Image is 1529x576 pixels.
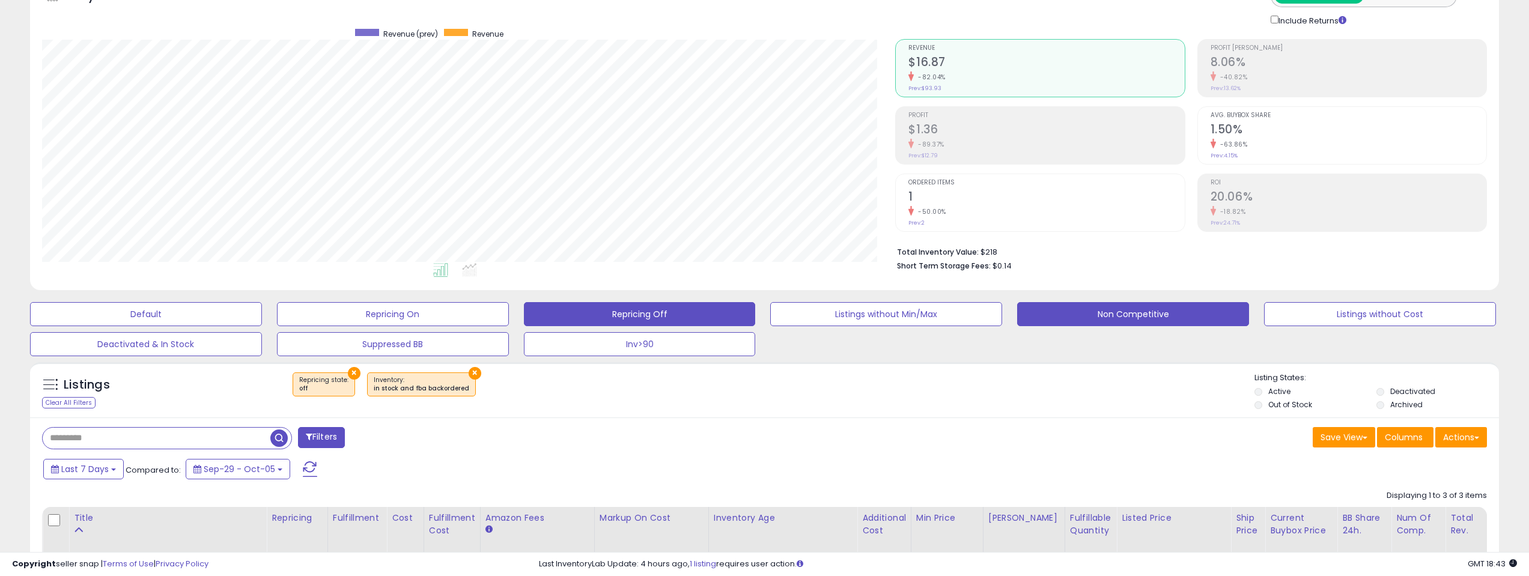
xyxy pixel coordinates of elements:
small: Prev: 13.62% [1211,85,1241,92]
button: Last 7 Days [43,459,124,479]
label: Deactivated [1390,386,1435,396]
label: Archived [1390,399,1423,410]
div: Current Buybox Price [1270,512,1332,537]
div: Displaying 1 to 3 of 3 items [1387,490,1487,502]
small: Prev: 4.15% [1211,152,1238,159]
div: Include Returns [1262,13,1361,27]
button: Actions [1435,427,1487,447]
span: ROI [1211,180,1486,186]
button: × [348,367,360,380]
h2: 1.50% [1211,123,1486,139]
span: Revenue [472,29,503,39]
div: seller snap | | [12,559,208,570]
li: $218 [897,244,1478,258]
small: -18.82% [1216,207,1246,216]
small: Prev: $93.93 [908,85,941,92]
span: 2025-10-13 18:43 GMT [1468,558,1517,569]
span: Last 7 Days [61,463,109,475]
small: -89.37% [914,140,944,149]
button: Listings without Min/Max [770,302,1002,326]
div: Clear All Filters [42,397,96,408]
div: Repricing [272,512,323,524]
span: Compared to: [126,464,181,476]
span: Repricing state : [299,375,348,393]
small: Prev: 24.71% [1211,219,1240,226]
div: Num of Comp. [1396,512,1440,537]
button: Inv>90 [524,332,756,356]
div: Amazon Fees [485,512,589,524]
button: Repricing On [277,302,509,326]
span: Ordered Items [908,180,1184,186]
div: Total Rev. [1450,512,1494,537]
small: Prev: $12.79 [908,152,938,159]
th: The percentage added to the cost of goods (COGS) that forms the calculator for Min & Max prices. [594,507,708,554]
span: Profit [908,112,1184,119]
button: Filters [298,427,345,448]
span: $0.14 [992,260,1012,271]
small: -82.04% [914,73,946,82]
b: Total Inventory Value: [897,247,979,257]
button: Sep-29 - Oct-05 [186,459,290,479]
button: Save View [1313,427,1375,447]
small: -50.00% [914,207,946,216]
div: Listed Price [1122,512,1226,524]
span: Inventory : [374,375,469,393]
div: off [299,384,348,393]
span: Avg. Buybox Share [1211,112,1486,119]
button: Suppressed BB [277,332,509,356]
span: Sep-29 - Oct-05 [204,463,275,475]
button: Columns [1377,427,1433,447]
h2: 20.06% [1211,190,1486,206]
small: Prev: 2 [908,219,925,226]
small: -40.82% [1216,73,1248,82]
div: Min Price [916,512,978,524]
div: Markup on Cost [600,512,704,524]
button: Repricing Off [524,302,756,326]
span: Revenue [908,45,1184,52]
a: Terms of Use [103,558,154,569]
h2: $16.87 [908,55,1184,71]
div: Title [74,512,261,524]
div: Last InventoryLab Update: 4 hours ago, requires user action. [539,559,1517,570]
button: Listings without Cost [1264,302,1496,326]
label: Active [1268,386,1290,396]
p: Listing States: [1254,372,1499,384]
div: Ship Price [1236,512,1260,537]
button: × [469,367,481,380]
strong: Copyright [12,558,56,569]
div: Cost [392,512,419,524]
a: Privacy Policy [156,558,208,569]
div: Fulfillment [333,512,381,524]
label: Out of Stock [1268,399,1312,410]
button: Non Competitive [1017,302,1249,326]
div: Fulfillable Quantity [1070,512,1111,537]
div: Inventory Age [714,512,852,524]
a: 1 listing [690,558,716,569]
b: Short Term Storage Fees: [897,261,991,271]
div: [PERSON_NAME] [988,512,1060,524]
h2: $1.36 [908,123,1184,139]
span: Profit [PERSON_NAME] [1211,45,1486,52]
div: Additional Cost [862,512,906,537]
div: Fulfillment Cost [429,512,475,537]
button: Deactivated & In Stock [30,332,262,356]
span: Revenue (prev) [383,29,438,39]
button: Default [30,302,262,326]
span: Columns [1385,431,1423,443]
small: Amazon Fees. [485,524,493,535]
h2: 8.06% [1211,55,1486,71]
div: in stock and fba backordered [374,384,469,393]
h2: 1 [908,190,1184,206]
div: BB Share 24h. [1342,512,1386,537]
small: -63.86% [1216,140,1248,149]
h5: Listings [64,377,110,393]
